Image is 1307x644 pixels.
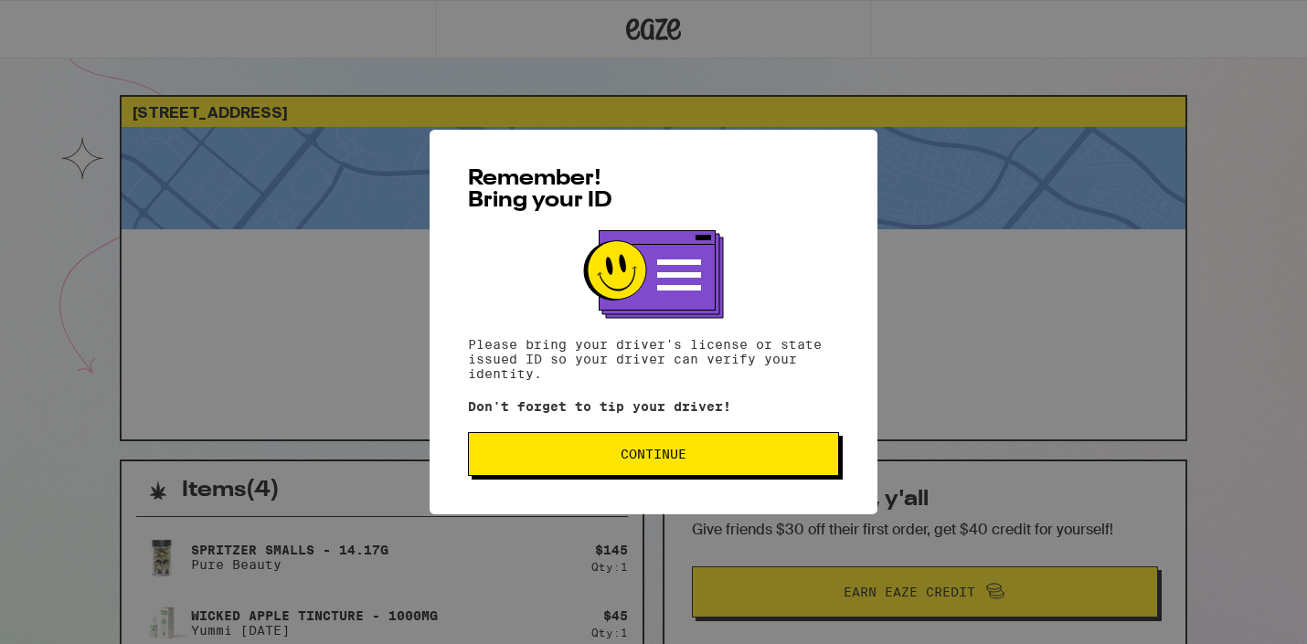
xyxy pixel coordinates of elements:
p: Please bring your driver's license or state issued ID so your driver can verify your identity. [468,337,839,381]
button: Continue [468,432,839,476]
span: Remember! Bring your ID [468,168,612,212]
span: Continue [621,448,686,460]
span: Hi. Need any help? [11,13,132,27]
p: Don't forget to tip your driver! [468,399,839,414]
